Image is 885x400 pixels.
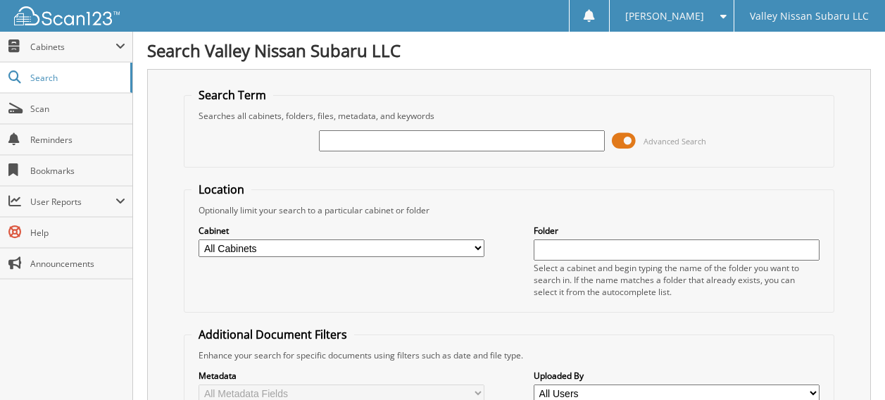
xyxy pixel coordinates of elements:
[534,370,820,382] label: Uploaded By
[30,134,125,146] span: Reminders
[199,225,484,237] label: Cabinet
[192,327,354,342] legend: Additional Document Filters
[30,165,125,177] span: Bookmarks
[30,258,125,270] span: Announcements
[14,6,120,25] img: scan123-logo-white.svg
[192,87,273,103] legend: Search Term
[30,196,115,208] span: User Reports
[192,182,251,197] legend: Location
[192,110,826,122] div: Searches all cabinets, folders, files, metadata, and keywords
[30,72,123,84] span: Search
[30,103,125,115] span: Scan
[644,136,706,146] span: Advanced Search
[750,12,869,20] span: Valley Nissan Subaru LLC
[192,349,826,361] div: Enhance your search for specific documents using filters such as date and file type.
[534,262,820,298] div: Select a cabinet and begin typing the name of the folder you want to search in. If the name match...
[147,39,871,62] h1: Search Valley Nissan Subaru LLC
[30,41,115,53] span: Cabinets
[30,227,125,239] span: Help
[534,225,820,237] label: Folder
[199,370,484,382] label: Metadata
[192,204,826,216] div: Optionally limit your search to a particular cabinet or folder
[625,12,704,20] span: [PERSON_NAME]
